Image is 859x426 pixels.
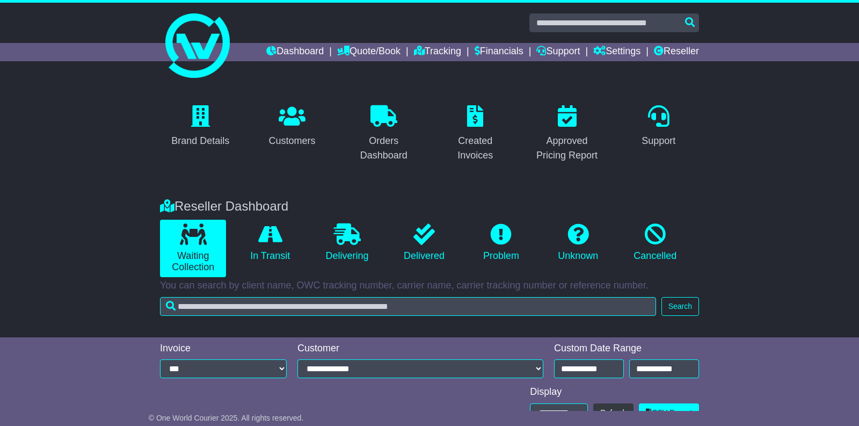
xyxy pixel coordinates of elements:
a: Financials [475,43,523,61]
a: Customers [261,102,322,152]
div: Orders Dashboard [350,134,417,163]
a: Waiting Collection [160,220,226,277]
a: CSV Report [639,403,699,422]
a: Cancelled [622,220,688,266]
div: Approved Pricing Report [534,134,601,163]
button: Search [661,297,699,316]
div: Customers [268,134,315,148]
a: Quote/Book [337,43,401,61]
div: Display [530,386,699,398]
a: Created Invoices [435,102,516,167]
a: Support [635,102,682,152]
a: Unknown [545,220,611,266]
a: Delivered [391,220,457,266]
a: Dashboard [266,43,324,61]
div: Created Invoices [442,134,509,163]
div: Reseller Dashboard [155,199,704,214]
a: Orders Dashboard [343,102,424,167]
a: Problem [468,220,534,266]
p: You can search by client name, OWC tracking number, carrier name, carrier tracking number or refe... [160,280,699,292]
a: Settings [593,43,640,61]
div: Support [642,134,675,148]
button: Refresh [593,403,634,422]
div: Brand Details [171,134,229,148]
a: Reseller [654,43,699,61]
div: Invoice [160,343,287,355]
a: Brand Details [164,102,236,152]
a: Tracking [414,43,461,61]
div: Customer [297,343,543,355]
span: © One World Courier 2025. All rights reserved. [149,414,304,422]
div: Custom Date Range [554,343,699,355]
a: Approved Pricing Report [527,102,608,167]
a: Support [536,43,580,61]
a: Delivering [314,220,380,266]
a: In Transit [237,220,303,266]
